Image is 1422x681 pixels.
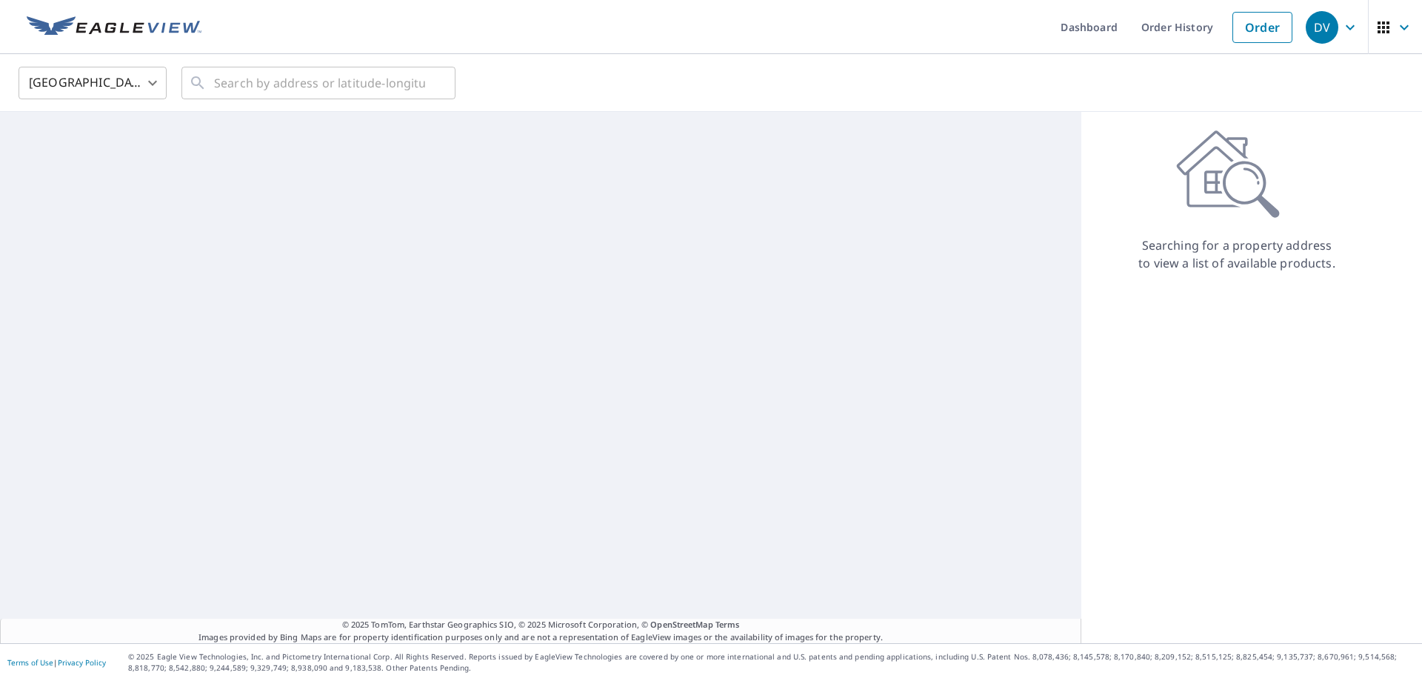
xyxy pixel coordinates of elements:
[7,657,53,668] a: Terms of Use
[1306,11,1338,44] div: DV
[27,16,201,39] img: EV Logo
[715,619,740,630] a: Terms
[342,619,740,631] span: © 2025 TomTom, Earthstar Geographics SIO, © 2025 Microsoft Corporation, ©
[19,62,167,104] div: [GEOGRAPHIC_DATA]
[58,657,106,668] a: Privacy Policy
[1138,236,1336,272] p: Searching for a property address to view a list of available products.
[1232,12,1292,43] a: Order
[650,619,712,630] a: OpenStreetMap
[7,658,106,667] p: |
[214,62,425,104] input: Search by address or latitude-longitude
[128,651,1415,674] p: © 2025 Eagle View Technologies, Inc. and Pictometry International Corp. All Rights Reserved. Repo...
